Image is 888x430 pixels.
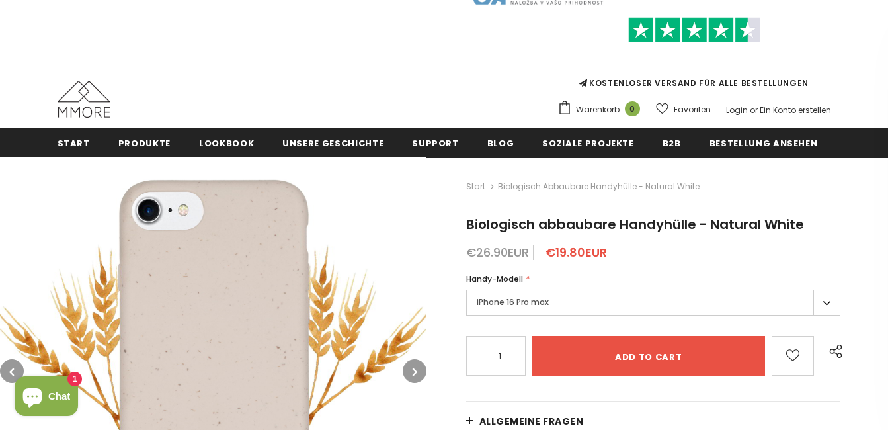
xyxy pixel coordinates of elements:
[557,100,647,120] a: Warenkorb 0
[709,137,818,150] span: Bestellung ansehen
[479,415,584,428] span: Allgemeine Fragen
[58,81,110,118] img: MMORE Cases
[466,215,804,234] span: Biologisch abbaubare Handyhülle - Natural White
[466,273,523,284] span: Handy-Modell
[625,101,640,116] span: 0
[466,290,841,316] label: iPhone 16 Pro max
[557,42,831,77] iframe: Customer reviews powered by Trustpilot
[199,137,254,150] span: Lookbook
[709,128,818,157] a: Bestellung ansehen
[11,376,82,419] inbox-online-store-chat: Shopify online store chat
[199,128,254,157] a: Lookbook
[663,128,681,157] a: B2B
[282,128,383,157] a: Unsere Geschichte
[663,137,681,150] span: B2B
[545,244,607,261] span: €19.80EUR
[542,137,633,150] span: Soziale Projekte
[674,103,711,116] span: Favoriten
[498,179,700,194] span: Biologisch abbaubare Handyhülle - Natural White
[118,128,171,157] a: Produkte
[576,103,620,116] span: Warenkorb
[487,137,514,150] span: Blog
[542,128,633,157] a: Soziale Projekte
[487,128,514,157] a: Blog
[750,105,758,116] span: or
[760,105,831,116] a: Ein Konto erstellen
[58,137,90,150] span: Start
[466,179,485,194] a: Start
[282,137,383,150] span: Unsere Geschichte
[726,105,748,116] a: Login
[412,137,459,150] span: Support
[412,128,459,157] a: Support
[58,128,90,157] a: Start
[557,23,831,89] span: KOSTENLOSER VERSAND FÜR ALLE BESTELLUNGEN
[628,17,760,43] img: Vertrauen Sie Pilot Stars
[118,137,171,150] span: Produkte
[532,336,765,376] input: Add to cart
[656,98,711,121] a: Favoriten
[466,244,529,261] span: €26.90EUR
